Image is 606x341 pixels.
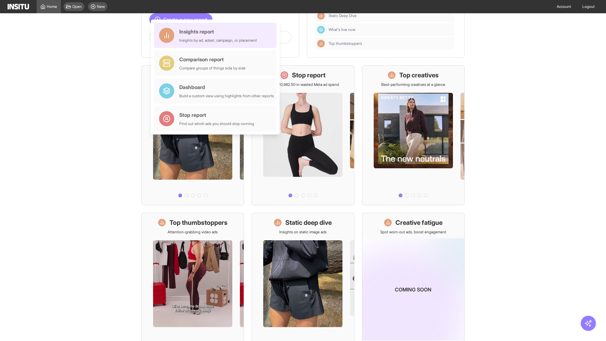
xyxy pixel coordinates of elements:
[97,4,105,9] span: New
[8,4,29,9] img: Logo
[252,65,354,205] a: Stop reportSave £20,982.50 in wasted Meta ad spend
[279,230,327,235] p: Insights on static image ads
[179,93,274,99] div: Build a custom view using highlights from other reports
[329,13,357,18] span: Static Deep Dive
[179,56,246,63] div: Comparison report
[168,230,218,235] p: Attention-grabbing video ads
[381,82,445,87] p: Best-performing creatives at a glance
[267,82,339,87] p: Save £20,982.50 in wasted Meta ad spend
[141,65,244,205] a: What's live nowSee all active ads instantly
[169,218,228,227] h1: Top thumbstoppers
[179,28,257,35] div: Insights report
[179,66,246,71] div: Compare groups of things side by side
[329,41,362,46] span: Top thumbstoppers
[163,16,207,23] span: Create a new report
[149,13,212,26] button: Create a new report
[179,38,257,43] div: Insights by ad, adset, campaign, or placement
[179,111,254,119] div: Stop report
[47,4,57,9] span: Home
[362,65,465,205] a: Top creativesBest-performing creatives at a glance
[72,4,82,9] span: Open
[399,71,439,80] h1: Top creatives
[317,40,325,47] div: Insights
[292,71,325,80] h1: Stop report
[179,121,254,126] div: Find out which ads you should stop running
[329,13,452,18] span: Static Deep Dive
[285,218,332,227] h1: Static deep dive
[179,83,274,91] div: Dashboard
[329,27,355,32] span: What's live now
[317,26,325,33] div: Dashboard
[317,12,325,20] div: Insights
[329,27,452,32] span: What's live now
[329,41,452,46] span: Top thumbstoppers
